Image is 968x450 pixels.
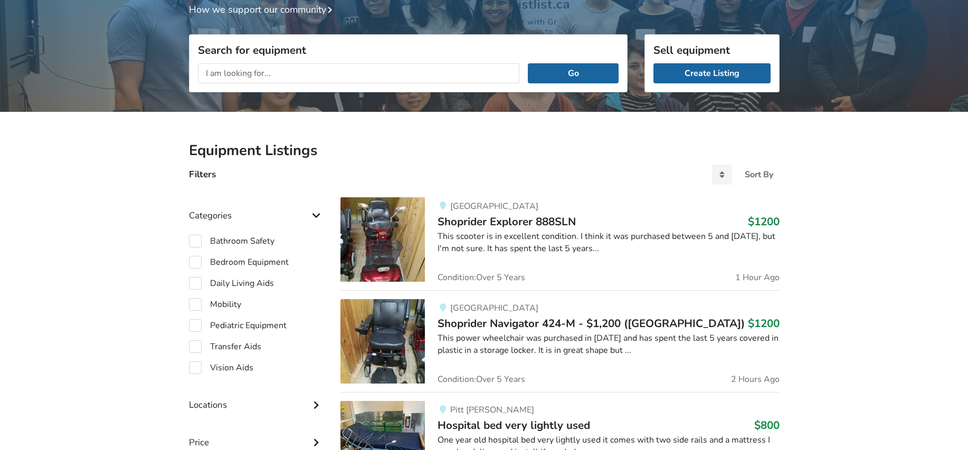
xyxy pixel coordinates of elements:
span: [GEOGRAPHIC_DATA] [450,302,538,314]
div: This power wheelchair was purchased in [DATE] and has spent the last 5 years covered in plastic i... [438,332,779,357]
label: Mobility [189,298,241,311]
label: Transfer Aids [189,340,261,353]
span: [GEOGRAPHIC_DATA] [450,200,538,212]
img: mobility-shoprider navigator 424-m - $1,200 (vancouver) [340,299,425,384]
label: Daily Living Aids [189,277,274,290]
span: Condition: Over 5 Years [438,273,525,282]
h3: $800 [754,418,780,432]
span: Pitt [PERSON_NAME] [450,404,534,416]
h2: Equipment Listings [189,141,780,160]
a: mobility-shoprider explorer 888sln[GEOGRAPHIC_DATA]Shoprider Explorer 888SLN$1200This scooter is ... [340,197,779,290]
label: Pediatric Equipment [189,319,287,332]
span: Hospital bed very lightly used [438,418,590,433]
a: How we support our community [189,3,337,16]
label: Bathroom Safety [189,235,274,247]
div: Categories [189,189,324,226]
img: mobility-shoprider explorer 888sln [340,197,425,282]
div: Locations [189,378,324,416]
h3: $1200 [748,215,780,228]
button: Go [528,63,618,83]
h3: $1200 [748,317,780,330]
label: Bedroom Equipment [189,256,289,269]
span: Shoprider Explorer 888SLN [438,214,576,229]
h3: Sell equipment [653,43,771,57]
h3: Search for equipment [198,43,619,57]
h4: Filters [189,168,216,180]
span: Condition: Over 5 Years [438,375,525,384]
div: Sort By [745,170,773,179]
label: Vision Aids [189,361,253,374]
a: mobility-shoprider navigator 424-m - $1,200 (vancouver)[GEOGRAPHIC_DATA]Shoprider Navigator 424-M... [340,290,779,392]
span: Shoprider Navigator 424-M - $1,200 ([GEOGRAPHIC_DATA]) [438,316,745,331]
span: 1 Hour Ago [735,273,780,282]
span: 2 Hours Ago [731,375,780,384]
input: I am looking for... [198,63,520,83]
div: This scooter is in excellent condition. I think it was purchased between 5 and [DATE], but I'm no... [438,231,779,255]
a: Create Listing [653,63,771,83]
